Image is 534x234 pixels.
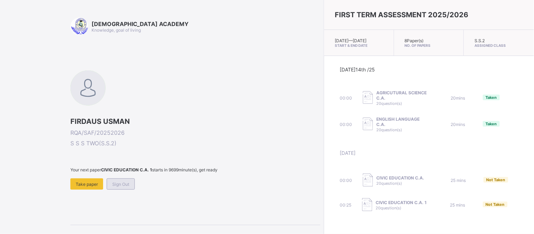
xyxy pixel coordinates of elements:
[363,91,373,104] img: take_paper.cd97e1aca70de81545fe8e300f84619e.svg
[377,127,402,132] span: 20 question(s)
[340,95,352,101] span: 00:00
[450,202,465,208] span: 25 mins
[376,205,402,210] span: 20 question(s)
[340,122,352,127] span: 00:00
[70,129,320,136] span: RQA/SAF/20252026
[451,95,465,101] span: 20 mins
[377,175,425,181] span: CIVIC EDUCATION C.A.
[405,38,424,43] span: 8 Paper(s)
[377,116,430,127] span: ENGLISH LANGUAGE C.A.
[486,202,505,207] span: Not Taken
[70,167,320,172] span: Your next paper starts in 9699 minute(s), get ready
[475,43,523,48] span: Assigned Class
[101,167,152,172] b: CIVIC EDUCATION C.A. 1
[376,200,427,205] span: CIVIC EDUCATION C.A. 1
[340,150,356,156] span: [DATE]
[76,182,98,187] span: Take paper
[340,178,352,183] span: 00:00
[335,11,468,19] span: FIRST TERM ASSESSMENT 2025/2026
[92,20,189,27] span: [DEMOGRAPHIC_DATA] ACADEMY
[486,95,497,100] span: Taken
[340,202,352,208] span: 00:25
[362,198,372,211] img: take_paper.cd97e1aca70de81545fe8e300f84619e.svg
[486,177,505,182] span: Not Taken
[451,122,465,127] span: 20 mins
[377,90,430,101] span: AGRICUTURAL SCIENCE C.A.
[475,38,485,43] span: S.S.2
[70,117,320,126] span: FIRDAUS USMAN
[486,121,497,126] span: Taken
[112,182,129,187] span: Sign Out
[363,173,373,186] img: take_paper.cd97e1aca70de81545fe8e300f84619e.svg
[451,178,466,183] span: 25 mins
[335,38,366,43] span: [DATE] — [DATE]
[335,43,383,48] span: Start & End Date
[363,118,373,131] img: take_paper.cd97e1aca70de81545fe8e300f84619e.svg
[377,101,402,106] span: 20 question(s)
[405,43,453,48] span: No. of Papers
[340,67,375,72] span: [DATE] 14th /25
[70,140,320,147] span: S S S TWO ( S.S.2 )
[92,27,141,33] span: Knowledge, goal of living
[377,181,402,186] span: 20 question(s)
